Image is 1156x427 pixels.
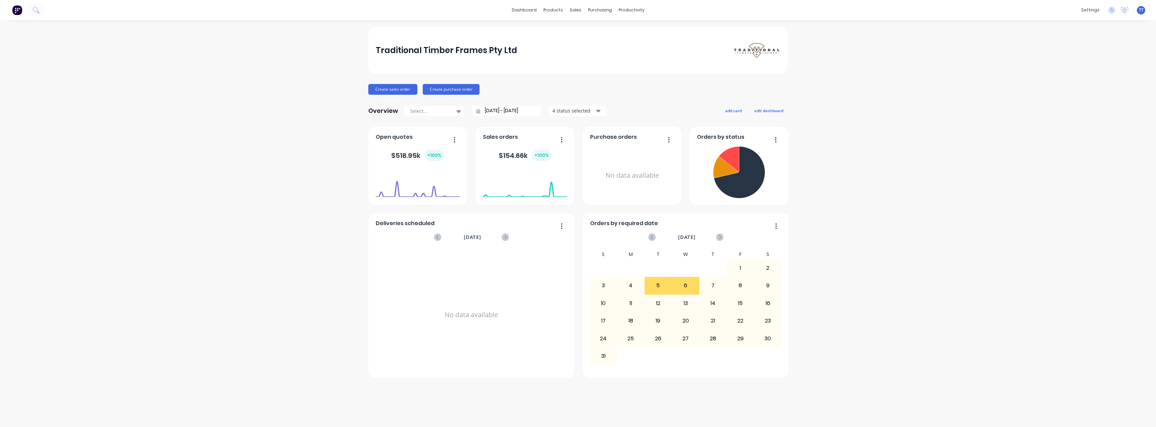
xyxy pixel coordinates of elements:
div: 4 status selected [552,107,595,114]
span: TT [1139,7,1144,13]
div: 10 [590,295,617,312]
div: 28 [700,330,727,347]
div: 26 [645,330,672,347]
div: 15 [727,295,754,312]
img: Traditional Timber Frames Pty Ltd [733,42,780,59]
div: 14 [700,295,727,312]
span: Sales orders [483,133,518,141]
div: 20 [672,312,699,329]
div: + 100 % [532,150,551,161]
div: products [540,5,566,15]
div: Overview [368,104,398,118]
div: No data available [376,250,567,380]
button: 4 status selected [549,106,606,116]
div: F [727,250,754,259]
div: 5 [645,277,672,294]
div: 2 [754,260,781,276]
div: 29 [727,330,754,347]
div: 11 [617,295,644,312]
button: add card [721,106,746,115]
div: 24 [590,330,617,347]
div: S [590,250,617,259]
span: Purchase orders [590,133,637,141]
div: Traditional Timber Frames Pty Ltd [376,44,517,57]
button: Create purchase order [423,84,480,95]
span: Open quotes [376,133,413,141]
div: 25 [617,330,644,347]
div: 23 [754,312,781,329]
div: No data available [590,144,674,207]
a: dashboard [508,5,540,15]
span: Orders by status [697,133,744,141]
div: T [699,250,727,259]
div: 22 [727,312,754,329]
div: + 100 % [424,150,444,161]
div: 8 [727,277,754,294]
div: T [645,250,672,259]
div: 27 [672,330,699,347]
div: settings [1078,5,1103,15]
span: Orders by required date [590,219,658,227]
img: Factory [12,5,22,15]
div: $ 518.95k [391,150,444,161]
div: 18 [617,312,644,329]
div: 19 [645,312,672,329]
div: $ 154.66k [499,150,551,161]
div: 30 [754,330,781,347]
div: W [672,250,699,259]
div: 4 [617,277,644,294]
div: 31 [590,348,617,365]
span: Deliveries scheduled [376,219,435,227]
div: 7 [700,277,727,294]
div: 12 [645,295,672,312]
div: 16 [754,295,781,312]
div: productivity [615,5,648,15]
div: sales [566,5,585,15]
div: 6 [672,277,699,294]
div: 17 [590,312,617,329]
div: S [754,250,782,259]
div: 1 [727,260,754,276]
div: M [617,250,645,259]
div: 9 [754,277,781,294]
button: Create sales order [368,84,417,95]
span: [DATE] [678,233,696,241]
div: purchasing [585,5,615,15]
div: 13 [672,295,699,312]
button: edit dashboard [750,106,788,115]
div: 3 [590,277,617,294]
span: [DATE] [464,233,481,241]
div: 21 [700,312,727,329]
